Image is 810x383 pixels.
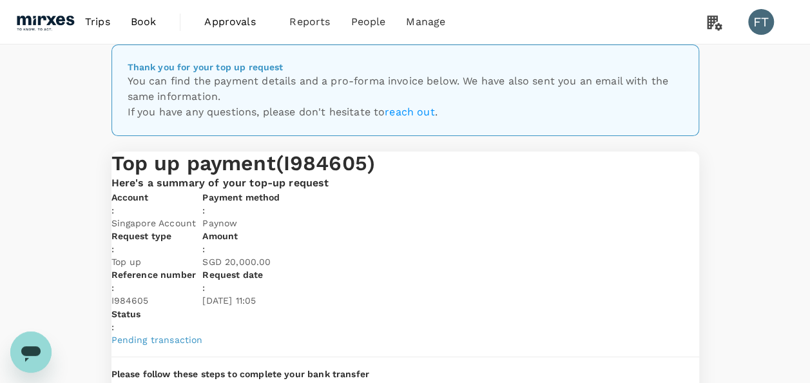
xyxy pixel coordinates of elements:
p: Reference number [111,268,203,281]
p: Account [111,191,203,204]
div: : [111,281,203,294]
span: Trips [85,14,110,30]
p: Please follow these steps to complete your bank transfer [111,368,699,380]
img: Mirxes Pte Ltd [15,8,75,36]
span: I984605 [111,295,149,306]
p: Status [111,308,203,320]
p: You can find the payment details and a pro-forma invoice below. We have also sent you an email wi... [128,74,683,120]
a: reach out [385,106,434,118]
p: Request type [111,230,203,242]
h1: Top up payment (I984605) [111,152,699,175]
span: Paynow [202,218,237,228]
div: : [202,204,280,217]
div: : [111,320,203,333]
p: Request date [202,268,280,281]
span: Singapore Account [111,218,197,228]
div: : [111,204,203,217]
span: Reports [289,14,330,30]
span: Top up [111,257,142,267]
p: Payment method [202,191,280,204]
div: : [202,281,280,294]
span: Approvals [204,14,269,30]
span: Manage [406,14,445,30]
span: Pending transaction [111,335,203,345]
div: : [111,242,203,255]
span: [DATE] 11:05 [202,295,256,306]
span: People [351,14,385,30]
iframe: Button to launch messaging window [10,331,52,373]
span: SGD 20,000.00 [202,257,271,267]
div: FT [748,9,774,35]
div: Thank you for your top up request [128,61,683,74]
span: Book [131,14,157,30]
p: Here's a summary of your top-up request [111,175,699,191]
div: : [202,242,280,255]
p: Amount [202,230,280,242]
